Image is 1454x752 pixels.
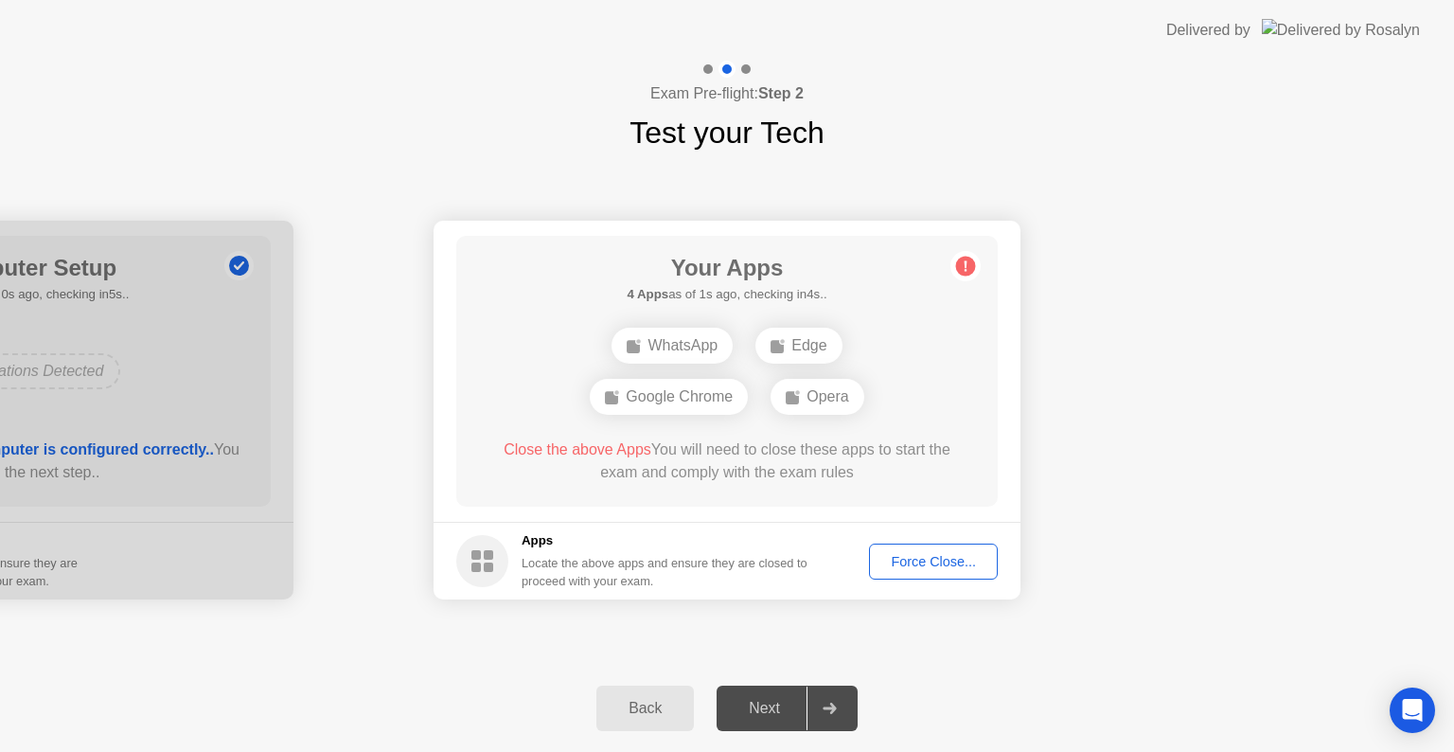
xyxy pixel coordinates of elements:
button: Back [596,686,694,731]
div: Google Chrome [590,379,748,415]
h5: Apps [522,531,808,550]
div: Delivered by [1166,19,1250,42]
div: WhatsApp [612,328,733,364]
span: Close the above Apps [504,441,651,457]
div: Edge [755,328,842,364]
div: Next [722,700,807,717]
div: Opera [771,379,863,415]
h1: Your Apps [627,251,826,285]
div: You will need to close these apps to start the exam and comply with the exam rules [484,439,971,484]
button: Force Close... [869,544,998,580]
b: 4 Apps [627,287,668,301]
img: Delivered by Rosalyn [1262,19,1420,41]
h4: Exam Pre-flight: [650,82,804,105]
div: Force Close... [876,554,991,569]
div: Back [602,700,688,717]
h5: as of 1s ago, checking in4s.. [627,285,826,304]
div: Locate the above apps and ensure they are closed to proceed with your exam. [522,554,808,590]
b: Step 2 [758,85,804,101]
div: Open Intercom Messenger [1390,688,1435,733]
button: Next [717,686,858,731]
h1: Test your Tech [629,110,825,155]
